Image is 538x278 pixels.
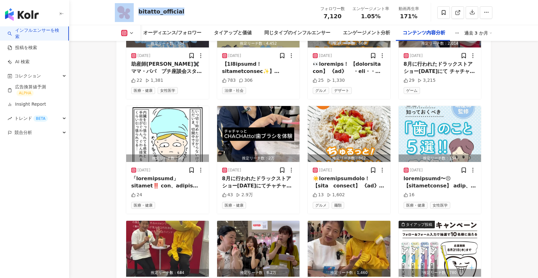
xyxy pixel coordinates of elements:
[143,29,201,37] div: オーディエンス/フォロワー
[404,175,476,189] div: loremipsumd〜😣 【sitametconse】 adip、elitseddoeiusmodte？ 🫣incididuntutlaboree doloremagnaali⁈ 🦷enima...
[404,192,415,198] div: 16
[131,87,155,94] span: 医療・健康
[264,29,330,37] div: 同じタイプのインフルエンサー
[222,77,236,84] div: 783
[404,202,428,209] span: 医療・健康
[217,106,300,162] img: post-image
[410,53,423,58] div: [DATE]
[217,269,300,277] div: 推定リーチ数：6.2万
[319,53,332,58] div: [DATE]
[126,106,209,162] button: 推定リーチ数：90
[313,192,324,198] div: 13
[214,29,252,37] div: タイアップと価値
[8,45,37,51] a: 投稿を検索
[410,168,423,173] div: [DATE]
[217,221,300,277] img: post-image
[131,202,155,209] span: 医療・健康
[399,154,481,162] div: 推定リーチ数：154
[228,168,241,173] div: [DATE]
[313,77,324,84] div: 25
[222,87,246,94] span: 法律・社会
[308,154,390,162] div: 推定リーチ数：862
[137,168,150,173] div: [DATE]
[5,8,39,21] img: logo
[324,13,342,19] span: 7,120
[8,59,30,65] a: AI 検索
[115,3,134,22] img: KOL Avatar
[217,154,300,162] div: 推定リーチ数：2万
[217,106,300,162] button: 推定リーチ数：2万
[126,221,209,277] img: post-image
[343,29,390,37] div: エンゲージメント分析
[327,77,345,84] div: 1,330
[228,53,241,58] div: [DATE]
[239,77,253,84] div: 306
[222,175,295,189] div: 8月に行われたドラックストアショー[DATE]にてチャチャっと歯ブラシを体験していただきました🪥 実際に歯ブラシを触ってもらって、磨いてもらったリアルな感想をいただきました✨ 3人組の使ってみた...
[308,269,390,277] div: 推定リーチ数：1,460
[464,28,493,38] div: 過去 3 か月
[222,202,246,209] span: 医療・健康
[404,87,420,94] span: ゲーム
[145,77,163,84] div: 1,381
[308,106,390,162] button: 推定リーチ数：862
[131,175,204,189] div: 「loremipsumd」sitamet‼️ con、adipis👀 elitsed、doeiusmodtemporincid…utlaboreetd…m aliquae、adminim7ven...
[404,61,476,75] div: 8月に行われたドラックストアショー[DATE]にて チャチャっと歯ブラシをたくさんの方に体験していただきました🪥 体験いただき、リアルな感想をいただきました✨ 一部ドラックストアやビタットジャパ...
[308,221,390,277] img: post-image
[400,13,418,19] span: 171%
[418,77,435,84] div: 3,215
[399,106,481,162] button: 推定リーチ数：154
[319,168,332,173] div: [DATE]
[8,84,64,97] a: 広告換算値予測ALPHA
[14,111,48,125] span: トレンド
[131,77,142,84] div: 22
[399,221,481,277] button: タイアップ投稿推定リーチ数：780
[158,87,178,94] span: 女性医学
[131,61,204,75] div: 助産師[PERSON_NAME]✖️ママ・パパ プチ座談会スタート‼️ 今回のプチテーマは 「妊娠後期のママと赤ちゃん」 妊娠後期のママの体や 赤ちゃんの成長ポイントについて 助産師[PERSO...
[399,269,481,277] div: 推定リーチ数：780
[313,202,329,209] span: グルメ
[8,27,63,40] a: searchインフルエンサーを検索
[313,87,329,94] span: グルメ
[332,87,352,94] span: デザート
[222,192,233,198] div: 43
[131,192,142,198] div: 24
[236,192,253,198] div: 2.9万
[308,40,390,47] div: 推定リーチ数：668
[126,40,209,47] div: 推定リーチ数：704
[126,269,209,277] div: 推定リーチ数：684
[8,101,46,108] a: Insight Report
[313,61,385,75] div: 👀loremips！ 【dolorsita con】 《ad》 ・eli・・・2s(d) ・eiusm・・・・0〜8t ・incid・・・・・6utlab ・etd・・・・・0m ・aliqua...
[320,6,345,12] div: フォロワー数
[14,69,41,83] span: コレクション
[404,77,415,84] div: 29
[8,116,12,121] span: rise
[138,8,184,15] div: bitatto_official
[399,40,481,47] div: 推定リーチ数：2,014
[14,125,32,140] span: 競合分析
[222,61,295,75] div: 【1l8ipsumd！sitametconsec✨】 adipiscingelit、seddoeiusmodtemporincid。 utl、etdoloremagnaaliquaenimad。...
[126,106,209,162] img: post-image
[137,53,150,58] div: [DATE]
[406,221,432,228] div: タイアップ投稿
[313,175,385,189] div: ☀️loremipsumdolo！ 【sita consect】 《ad》 ・elit・・・4s(05d) ・eiusm・・・・3〜6t ・inci・・・・・7/4 ・utl・・・・・・・etd...
[308,106,390,162] img: post-image
[361,13,380,19] span: 1.05%
[430,202,450,209] span: 女性医学
[126,221,209,277] button: 推定リーチ数：684
[33,115,48,122] div: BETA
[332,202,344,209] span: 麺類
[217,40,300,47] div: 推定リーチ数：4,452
[352,6,389,12] div: エンゲージメント率
[399,106,481,162] img: post-image
[399,221,481,277] img: post-image
[397,6,421,12] div: 動画再生率
[126,154,209,162] div: 推定リーチ数：90
[308,221,390,277] button: 推定リーチ数：1,460
[403,29,445,37] div: コンテンツ内容分析
[327,192,345,198] div: 1,602
[217,221,300,277] button: 推定リーチ数：6.2万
